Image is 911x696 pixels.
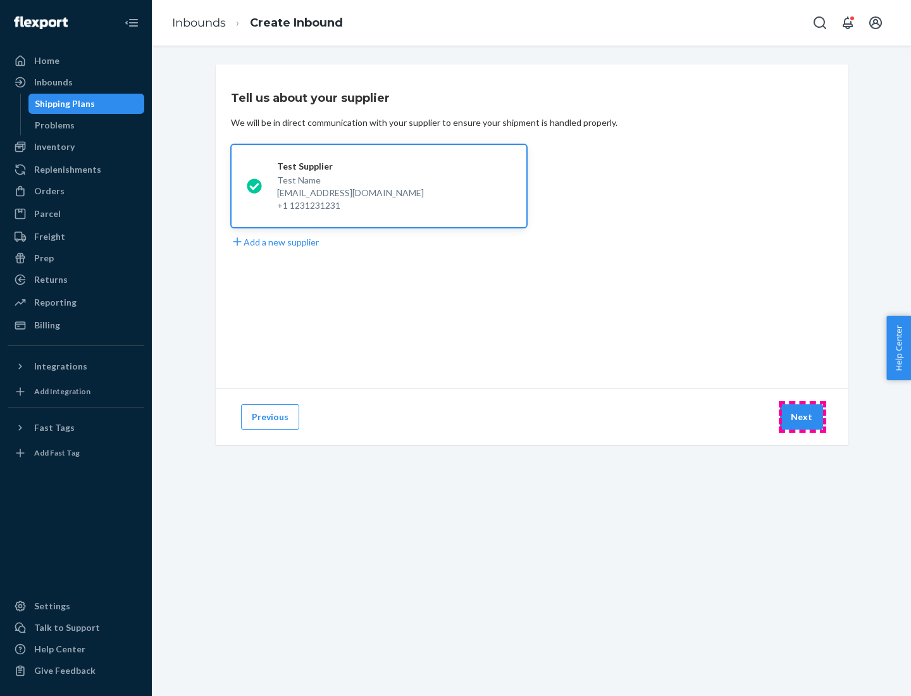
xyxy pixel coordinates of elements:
button: Open Search Box [807,10,833,35]
button: Next [780,404,823,430]
a: Returns [8,270,144,290]
a: Inbounds [172,16,226,30]
button: Close Navigation [119,10,144,35]
a: Replenishments [8,159,144,180]
button: Integrations [8,356,144,376]
div: Settings [34,600,70,612]
div: Home [34,54,59,67]
a: Billing [8,315,144,335]
a: Shipping Plans [28,94,145,114]
button: Open notifications [835,10,860,35]
a: Add Fast Tag [8,443,144,463]
div: Reporting [34,296,77,309]
a: Help Center [8,639,144,659]
div: Fast Tags [34,421,75,434]
div: Parcel [34,208,61,220]
div: Help Center [34,643,85,656]
a: Orders [8,181,144,201]
button: Open account menu [863,10,888,35]
button: Give Feedback [8,661,144,681]
div: Talk to Support [34,621,100,634]
h3: Tell us about your supplier [231,90,390,106]
a: Add Integration [8,382,144,402]
div: Shipping Plans [35,97,95,110]
div: Add Integration [34,386,90,397]
a: Create Inbound [250,16,343,30]
div: Returns [34,273,68,286]
a: Settings [8,596,144,616]
a: Talk to Support [8,618,144,638]
button: Add a new supplier [231,235,319,249]
div: Billing [34,319,60,332]
div: Freight [34,230,65,243]
div: Problems [35,119,75,132]
div: Give Feedback [34,664,96,677]
div: Integrations [34,360,87,373]
a: Inbounds [8,72,144,92]
a: Reporting [8,292,144,313]
a: Inventory [8,137,144,157]
ol: breadcrumbs [162,4,353,42]
a: Problems [28,115,145,135]
a: Home [8,51,144,71]
a: Parcel [8,204,144,224]
div: We will be in direct communication with your supplier to ensure your shipment is handled properly. [231,116,617,129]
img: Flexport logo [14,16,68,29]
a: Freight [8,227,144,247]
div: Add Fast Tag [34,447,80,458]
a: Prep [8,248,144,268]
div: Replenishments [34,163,101,176]
div: Prep [34,252,54,264]
button: Previous [241,404,299,430]
div: Orders [34,185,65,197]
div: Inventory [34,140,75,153]
div: Inbounds [34,76,73,89]
button: Help Center [886,316,911,380]
button: Fast Tags [8,418,144,438]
